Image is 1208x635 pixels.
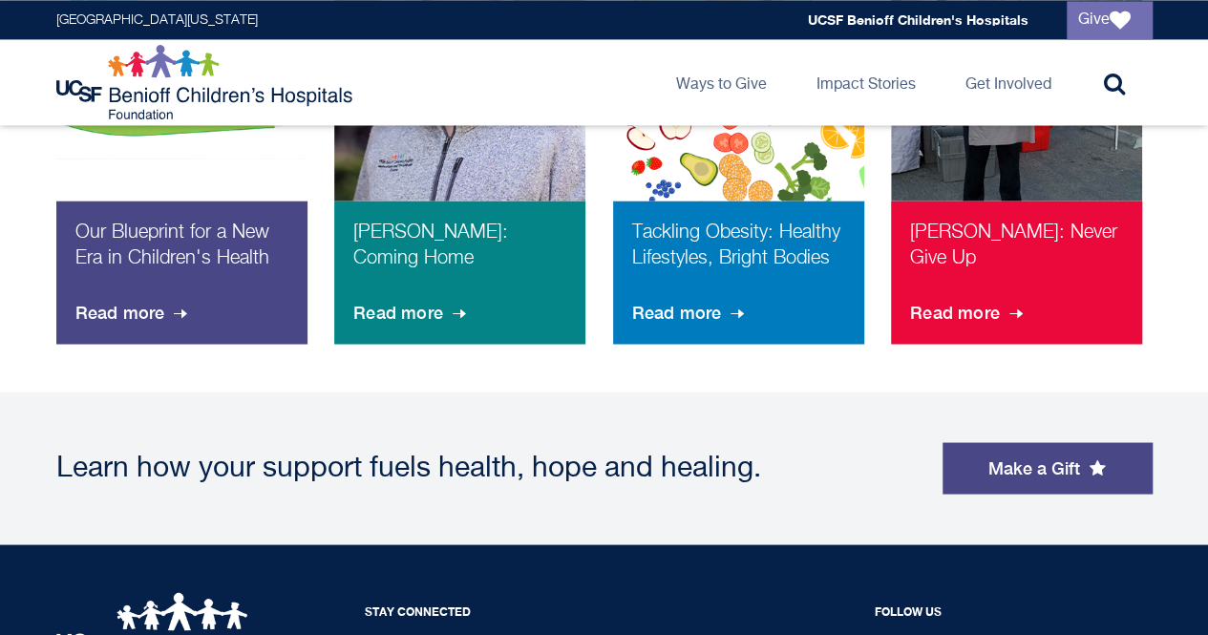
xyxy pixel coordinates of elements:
[56,454,923,482] div: Learn how your support fuels health, hope and healing.
[808,11,1028,28] a: UCSF Benioff Children's Hospitals
[910,220,1123,286] p: [PERSON_NAME]: Never Give Up
[801,39,931,125] a: Impact Stories
[75,220,288,286] p: Our Blueprint for a New Era in Children's Health
[353,220,566,286] p: [PERSON_NAME]: Coming Home
[56,44,357,120] img: Logo for UCSF Benioff Children's Hospitals Foundation
[950,39,1067,125] a: Get Involved
[353,286,470,338] span: Read more
[632,286,749,338] span: Read more
[56,13,258,27] a: [GEOGRAPHIC_DATA][US_STATE]
[661,39,782,125] a: Ways to Give
[75,286,192,338] span: Read more
[943,442,1153,494] a: Make a Gift
[632,220,845,286] p: Tackling Obesity: Healthy Lifestyles, Bright Bodies
[1067,1,1153,39] a: Give
[910,286,1027,338] span: Read more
